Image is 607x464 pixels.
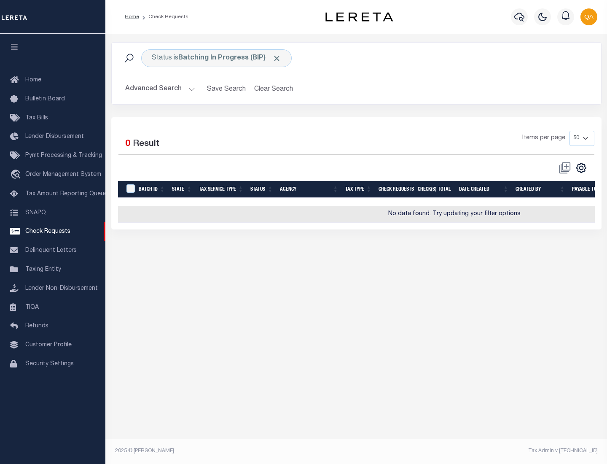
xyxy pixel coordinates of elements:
span: Order Management System [25,172,101,178]
div: Tax Admin v.[TECHNICAL_ID] [363,447,598,455]
th: Check(s) Total [414,181,456,198]
span: Home [25,77,41,83]
th: Status: activate to sort column ascending [247,181,277,198]
span: Pymt Processing & Tracking [25,153,102,159]
span: 0 [125,140,130,148]
b: Batching In Progress (BIP) [178,55,281,62]
button: Advanced Search [125,81,195,97]
th: Created By: activate to sort column ascending [512,181,569,198]
span: Check Requests [25,229,70,235]
th: Check Requests [375,181,414,198]
span: Lender Non-Disbursement [25,286,98,291]
div: 2025 © [PERSON_NAME]. [109,447,357,455]
i: travel_explore [10,170,24,181]
label: Result [133,138,159,151]
th: State: activate to sort column ascending [169,181,196,198]
span: Customer Profile [25,342,72,348]
li: Check Requests [139,13,188,21]
img: svg+xml;base64,PHN2ZyB4bWxucz0iaHR0cDovL3d3dy53My5vcmcvMjAwMC9zdmciIHBvaW50ZXItZXZlbnRzPSJub25lIi... [580,8,597,25]
div: Status is [141,49,292,67]
span: SNAPQ [25,210,46,216]
span: Lender Disbursement [25,134,84,140]
th: Agency: activate to sort column ascending [277,181,342,198]
span: Taxing Entity [25,267,61,272]
span: Delinquent Letters [25,248,77,254]
span: Tax Amount Reporting Queue [25,191,107,197]
span: Refunds [25,323,48,329]
a: Home [125,14,139,19]
span: Tax Bills [25,115,48,121]
span: Click to Remove [272,54,281,63]
button: Save Search [202,81,251,97]
img: logo-dark.svg [325,12,393,22]
th: Tax Service Type: activate to sort column ascending [196,181,247,198]
span: Security Settings [25,361,74,367]
th: Batch Id: activate to sort column ascending [135,181,169,198]
button: Clear Search [251,81,297,97]
th: Tax Type: activate to sort column ascending [342,181,375,198]
th: Date Created: activate to sort column ascending [456,181,512,198]
span: Bulletin Board [25,96,65,102]
span: Items per page [522,134,565,143]
span: TIQA [25,304,39,310]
